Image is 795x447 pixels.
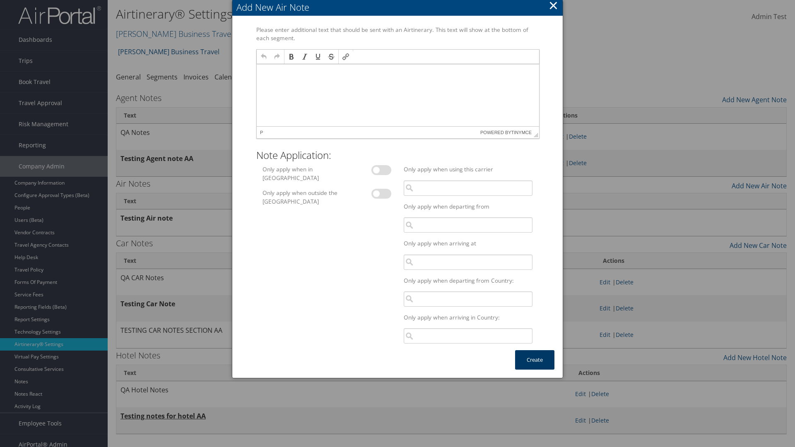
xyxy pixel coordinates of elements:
[400,202,536,211] label: Only apply when departing from
[400,313,536,322] label: Only apply when arriving in Country:
[256,148,539,162] h2: Note Application:
[480,127,532,138] span: Powered by
[312,50,324,63] div: Underline
[236,1,563,14] div: Add New Air Note
[260,130,263,135] div: p
[257,64,539,126] iframe: Rich Text Area. Press ALT-F9 for menu. Press ALT-F10 for toolbar. Press ALT-0 for help
[285,50,298,63] div: Bold
[400,239,536,248] label: Only apply when arriving at
[515,350,554,370] button: Create
[271,50,283,63] div: Redo
[325,50,337,63] div: Strikethrough
[259,165,349,182] label: Only apply when in [GEOGRAPHIC_DATA]
[340,50,352,63] div: Insert/edit link
[258,50,270,63] div: Undo
[259,189,349,206] label: Only apply when outside the [GEOGRAPHIC_DATA]
[299,50,311,63] div: Italic
[253,26,542,43] label: Please enter additional text that should be sent with an Airtinerary. This text will show at the ...
[400,276,536,285] label: Only apply when departing from Country:
[511,130,532,135] a: tinymce
[400,165,536,173] label: Only apply when using this carrier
